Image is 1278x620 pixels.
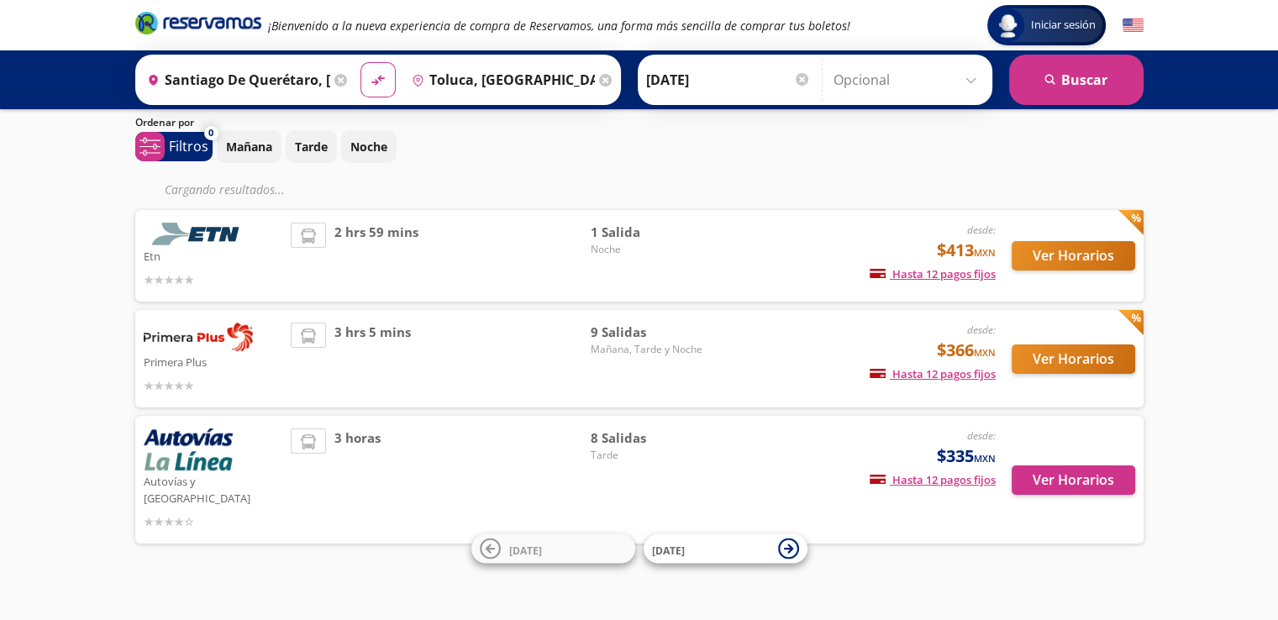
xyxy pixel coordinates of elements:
button: [DATE] [644,534,807,564]
button: 0Filtros [135,132,213,161]
p: Primera Plus [144,351,283,371]
button: English [1123,15,1144,36]
button: Mañana [217,130,281,163]
p: Noche [350,138,387,155]
em: Cargando resultados ... [165,181,285,197]
a: Brand Logo [135,10,261,40]
span: Tarde [591,448,708,463]
span: Noche [591,242,708,257]
span: 0 [208,126,213,140]
em: ¡Bienvenido a la nueva experiencia de compra de Reservamos, una forma más sencilla de comprar tus... [268,18,850,34]
p: Mañana [226,138,272,155]
button: Ver Horarios [1012,241,1135,271]
input: Buscar Destino [405,59,595,101]
button: Tarde [286,130,337,163]
i: Brand Logo [135,10,261,35]
p: Tarde [295,138,328,155]
span: $335 [937,444,996,469]
span: 3 hrs 5 mins [334,323,411,395]
span: [DATE] [509,543,542,557]
span: 8 Salidas [591,428,708,448]
button: Ver Horarios [1012,465,1135,495]
span: Hasta 12 pagos fijos [870,366,996,381]
span: 9 Salidas [591,323,708,342]
span: 2 hrs 59 mins [334,223,418,289]
button: Noche [341,130,397,163]
p: Autovías y [GEOGRAPHIC_DATA] [144,470,283,507]
button: Buscar [1009,55,1144,105]
button: [DATE] [471,534,635,564]
img: Etn [144,223,253,245]
span: $366 [937,338,996,363]
span: 3 horas [334,428,381,531]
span: $413 [937,238,996,263]
span: Hasta 12 pagos fijos [870,266,996,281]
input: Opcional [834,59,984,101]
span: Iniciar sesión [1024,17,1102,34]
img: Autovías y La Línea [144,428,233,470]
p: Ordenar por [135,115,194,130]
img: Primera Plus [144,323,253,351]
span: [DATE] [652,543,685,557]
input: Elegir Fecha [646,59,811,101]
small: MXN [974,346,996,359]
button: Ver Horarios [1012,344,1135,374]
small: MXN [974,452,996,465]
em: desde: [967,223,996,237]
p: Filtros [169,136,208,156]
span: 1 Salida [591,223,708,242]
em: desde: [967,323,996,337]
small: MXN [974,246,996,259]
p: Etn [144,245,283,265]
em: desde: [967,428,996,443]
span: Mañana, Tarde y Noche [591,342,708,357]
span: Hasta 12 pagos fijos [870,472,996,487]
input: Buscar Origen [140,59,330,101]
